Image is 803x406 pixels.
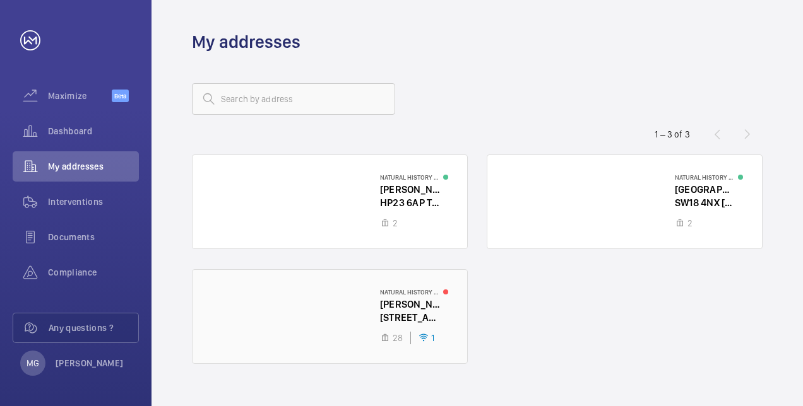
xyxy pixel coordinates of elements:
[48,195,139,208] span: Interventions
[49,322,138,334] span: Any questions ?
[48,160,139,173] span: My addresses
[112,90,129,102] span: Beta
[48,90,112,102] span: Maximize
[56,357,124,369] p: [PERSON_NAME]
[48,125,139,137] span: Dashboard
[655,128,690,141] div: 1 – 3 of 3
[192,30,300,54] h1: My addresses
[27,357,39,369] p: MG
[192,83,395,115] input: Search by address
[48,231,139,243] span: Documents
[48,266,139,279] span: Compliance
